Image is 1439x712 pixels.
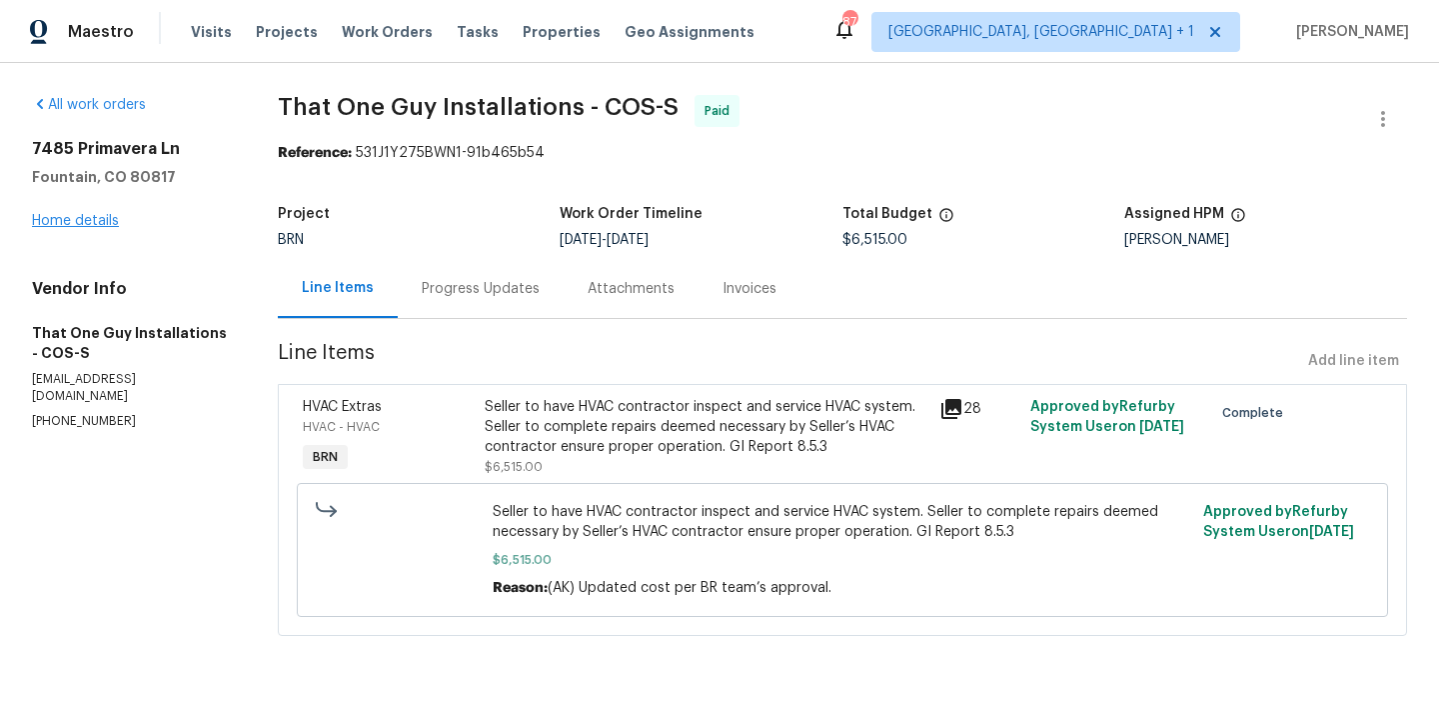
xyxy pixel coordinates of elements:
div: [PERSON_NAME] [1124,233,1407,247]
span: Approved by Refurby System User on [1030,400,1184,434]
div: Attachments [588,279,675,299]
span: [DATE] [560,233,602,247]
span: The hpm assigned to this work order. [1230,207,1246,233]
span: [DATE] [1139,420,1184,434]
p: [EMAIL_ADDRESS][DOMAIN_NAME] [32,371,230,405]
span: $6,515.00 [493,550,1191,570]
div: Invoices [722,279,776,299]
b: Reference: [278,146,352,160]
span: $6,515.00 [842,233,907,247]
div: Progress Updates [422,279,540,299]
span: Geo Assignments [625,22,754,42]
span: [DATE] [1309,525,1354,539]
span: BRN [278,233,304,247]
span: - [560,233,649,247]
span: BRN [305,447,346,467]
span: (AK) Updated cost per BR team’s approval. [548,581,831,595]
span: HVAC - HVAC [303,421,380,433]
h5: Total Budget [842,207,932,221]
span: Line Items [278,343,1300,380]
span: HVAC Extras [303,400,382,414]
span: Properties [523,22,601,42]
p: [PHONE_NUMBER] [32,413,230,430]
h4: Vendor Info [32,279,230,299]
span: Visits [191,22,232,42]
div: 28 [939,397,1018,421]
h5: Work Order Timeline [560,207,703,221]
h5: Fountain, CO 80817 [32,167,230,187]
span: Reason: [493,581,548,595]
span: That One Guy Installations - COS-S [278,95,679,119]
span: Approved by Refurby System User on [1203,505,1354,539]
h5: Project [278,207,330,221]
a: Home details [32,214,119,228]
span: Complete [1222,403,1291,423]
a: All work orders [32,98,146,112]
span: Tasks [457,25,499,39]
h5: That One Guy Installations - COS-S [32,323,230,363]
div: 531J1Y275BWN1-91b465b54 [278,143,1407,163]
span: Maestro [68,22,134,42]
span: [GEOGRAPHIC_DATA], [GEOGRAPHIC_DATA] + 1 [888,22,1194,42]
h2: 7485 Primavera Ln [32,139,230,159]
div: Seller to have HVAC contractor inspect and service HVAC system. Seller to complete repairs deemed... [485,397,927,457]
span: [DATE] [607,233,649,247]
div: Line Items [302,278,374,298]
span: The total cost of line items that have been proposed by Opendoor. This sum includes line items th... [938,207,954,233]
span: Seller to have HVAC contractor inspect and service HVAC system. Seller to complete repairs deemed... [493,502,1191,542]
span: $6,515.00 [485,461,543,473]
span: Projects [256,22,318,42]
span: Work Orders [342,22,433,42]
h5: Assigned HPM [1124,207,1224,221]
span: Paid [705,101,737,121]
span: [PERSON_NAME] [1288,22,1409,42]
div: 87 [842,12,856,32]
